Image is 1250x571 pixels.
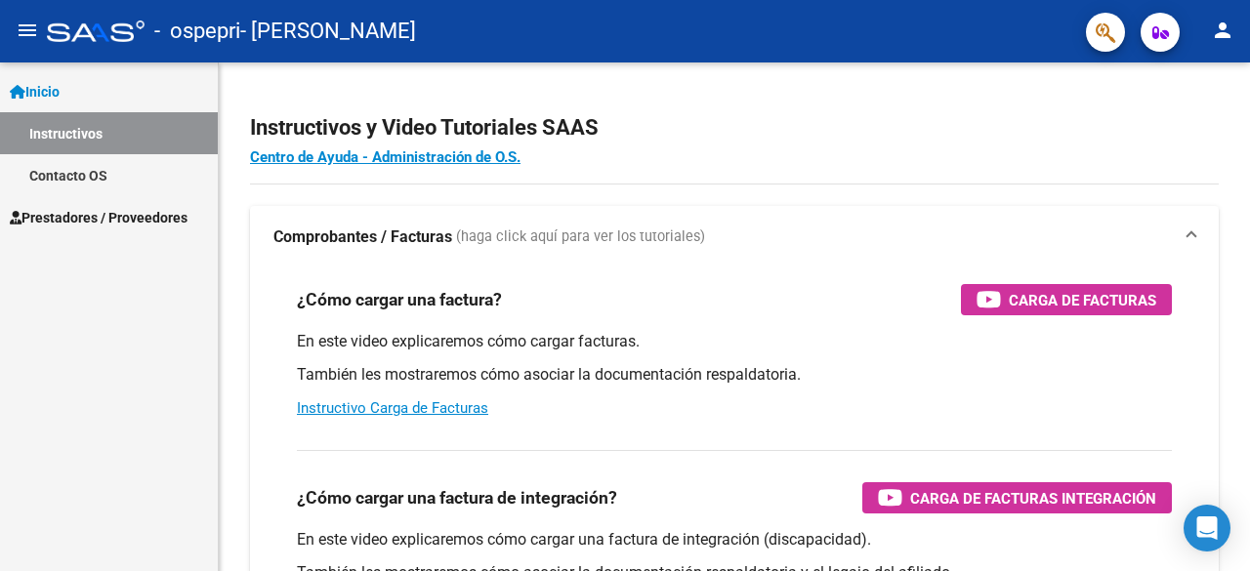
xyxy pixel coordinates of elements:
[961,284,1172,315] button: Carga de Facturas
[10,81,60,102] span: Inicio
[297,286,502,313] h3: ¿Cómo cargar una factura?
[273,226,452,248] strong: Comprobantes / Facturas
[456,226,705,248] span: (haga click aquí para ver los tutoriales)
[154,10,240,53] span: - ospepri
[297,484,617,511] h3: ¿Cómo cargar una factura de integración?
[297,529,1172,551] p: En este video explicaremos cómo cargar una factura de integración (discapacidad).
[297,399,488,417] a: Instructivo Carga de Facturas
[240,10,416,53] span: - [PERSON_NAME]
[250,206,1219,268] mat-expansion-panel-header: Comprobantes / Facturas (haga click aquí para ver los tutoriales)
[1009,288,1156,312] span: Carga de Facturas
[10,207,187,228] span: Prestadores / Proveedores
[297,364,1172,386] p: También les mostraremos cómo asociar la documentación respaldatoria.
[250,109,1219,146] h2: Instructivos y Video Tutoriales SAAS
[910,486,1156,510] span: Carga de Facturas Integración
[250,148,521,166] a: Centro de Ayuda - Administración de O.S.
[16,19,39,42] mat-icon: menu
[1211,19,1234,42] mat-icon: person
[297,331,1172,352] p: En este video explicaremos cómo cargar facturas.
[862,482,1172,513] button: Carga de Facturas Integración
[1184,505,1230,551] div: Open Intercom Messenger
